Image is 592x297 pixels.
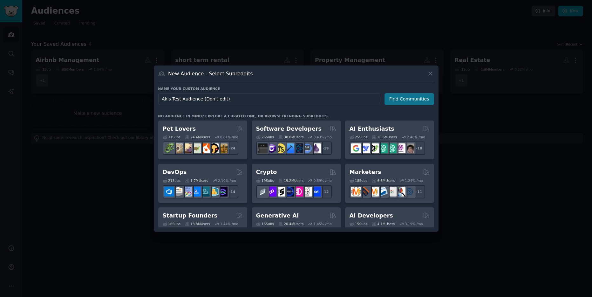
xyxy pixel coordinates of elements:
img: reactnative [293,143,303,153]
div: + 18 [412,142,425,155]
img: AskComputerScience [302,143,312,153]
img: CryptoNews [302,187,312,197]
div: 0.39 % /mo [314,178,332,183]
div: + 14 [225,185,238,198]
h2: DevOps [163,168,187,176]
div: No audience in mind? Explore a curated one, or browse . [158,114,329,118]
img: OpenAIDev [396,143,405,153]
div: 21 Sub s [163,178,180,183]
h2: AI Developers [350,212,393,220]
img: platformengineering [200,187,210,197]
div: + 11 [412,185,425,198]
img: PetAdvice [209,143,219,153]
h2: AI Enthusiasts [350,125,394,133]
div: 20.6M Users [372,135,397,139]
img: csharp [267,143,276,153]
div: 16 Sub s [256,222,274,226]
img: ethstaker [276,187,285,197]
img: iOSProgramming [284,143,294,153]
a: trending subreddits [282,114,328,118]
img: bigseo [360,187,370,197]
img: ethfinance [258,187,268,197]
div: 19.2M Users [278,178,303,183]
div: + 19 [318,142,332,155]
img: ballpython [173,143,183,153]
div: 2.10 % /mo [218,178,236,183]
img: AWS_Certified_Experts [173,187,183,197]
h2: Marketers [350,168,381,176]
div: 13.8M Users [185,222,210,226]
div: 1.45 % /mo [314,222,332,226]
img: software [258,143,268,153]
img: aws_cdk [209,187,219,197]
img: MarketingResearch [396,187,405,197]
div: + 24 [225,142,238,155]
img: cockatiel [200,143,210,153]
img: googleads [387,187,397,197]
div: 1.44 % /mo [220,222,238,226]
img: AskMarketing [369,187,379,197]
h3: Name your custom audience [158,86,434,91]
div: 0.81 % /mo [220,135,238,139]
img: elixir [311,143,321,153]
img: PlatformEngineers [218,187,228,197]
img: ArtificalIntelligence [405,143,414,153]
img: web3 [284,187,294,197]
div: 15 Sub s [350,222,367,226]
img: herpetology [164,143,174,153]
h2: Software Developers [256,125,322,133]
div: 3.19 % /mo [405,222,423,226]
img: defiblockchain [293,187,303,197]
img: defi_ [311,187,321,197]
div: 6.6M Users [372,178,395,183]
div: 24.4M Users [185,135,210,139]
h3: New Audience - Select Subreddits [168,70,253,77]
div: 0.43 % /mo [314,135,332,139]
img: GoogleGeminiAI [351,143,361,153]
div: 16 Sub s [163,222,180,226]
div: 30.0M Users [278,135,303,139]
img: turtle [191,143,201,153]
div: 31 Sub s [163,135,180,139]
img: OnlineMarketing [405,187,414,197]
img: leopardgeckos [182,143,192,153]
img: Emailmarketing [378,187,388,197]
div: + 12 [318,185,332,198]
img: azuredevops [164,187,174,197]
div: 1.7M Users [185,178,208,183]
div: 1.24 % /mo [405,178,423,183]
h2: Pet Lovers [163,125,196,133]
div: 19 Sub s [256,178,274,183]
div: 18 Sub s [350,178,367,183]
h2: Crypto [256,168,277,176]
img: chatgpt_promptDesign [378,143,388,153]
img: 0xPolygon [267,187,276,197]
div: 26 Sub s [256,135,274,139]
img: dogbreed [218,143,228,153]
img: content_marketing [351,187,361,197]
div: 2.48 % /mo [407,135,425,139]
img: AItoolsCatalog [369,143,379,153]
img: DeepSeek [360,143,370,153]
div: 25 Sub s [350,135,367,139]
div: 20.4M Users [278,222,303,226]
img: DevOpsLinks [191,187,201,197]
img: learnjavascript [276,143,285,153]
h2: Startup Founders [163,212,217,220]
div: 4.1M Users [372,222,395,226]
button: Find Communities [384,93,434,105]
img: Docker_DevOps [182,187,192,197]
img: chatgpt_prompts_ [387,143,397,153]
input: Pick a short name, like "Digital Marketers" or "Movie-Goers" [158,93,380,105]
h2: Generative AI [256,212,299,220]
